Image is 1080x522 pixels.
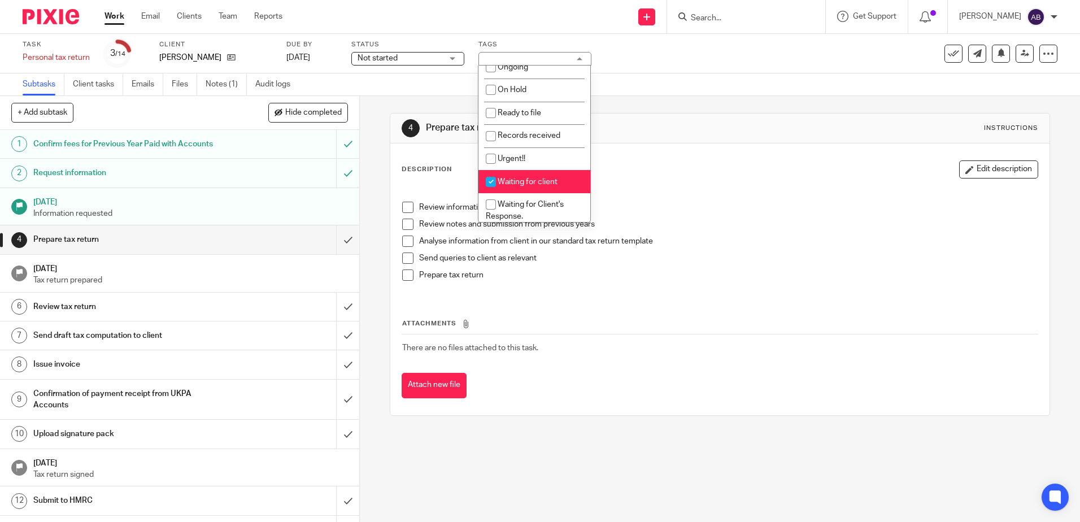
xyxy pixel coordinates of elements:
button: Attach new file [402,373,467,398]
p: Tax return signed [33,469,349,480]
input: Search [690,14,791,24]
h1: Review tax return [33,298,228,315]
p: [PERSON_NAME] [159,52,221,63]
p: Information requested [33,208,349,219]
img: svg%3E [1027,8,1045,26]
div: 9 [11,391,27,407]
span: Ongoing [498,63,528,71]
label: Tags [478,40,591,49]
a: Team [219,11,237,22]
span: Ready to file [498,109,541,117]
span: Records received [498,132,560,140]
a: Audit logs [255,73,299,95]
div: Personal tax return [23,52,90,63]
h1: [DATE] [33,455,349,469]
span: [DATE] [286,54,310,62]
span: There are no files attached to this task. [402,344,538,352]
a: Client tasks [73,73,123,95]
h1: Request information [33,164,228,181]
div: 4 [11,232,27,248]
span: Waiting for Client's Response. [486,201,564,220]
div: 2 [11,166,27,181]
h1: Prepare tax return [426,122,744,134]
p: Review information sent by client [419,202,1037,213]
p: Analyse information from client in our standard tax return template [419,236,1037,247]
button: Edit description [959,160,1038,179]
p: Send queries to client as relevant [419,253,1037,264]
h1: Send draft tax computation to client [33,327,228,344]
label: Status [351,40,464,49]
label: Task [23,40,90,49]
h1: [DATE] [33,260,349,275]
div: 6 [11,299,27,315]
a: Files [172,73,197,95]
h1: Issue invoice [33,356,228,373]
div: 10 [11,426,27,442]
p: Description [402,165,452,174]
span: Get Support [853,12,896,20]
a: Clients [177,11,202,22]
div: 4 [402,119,420,137]
h1: Confirmation of payment receipt from UKPA Accounts [33,385,228,414]
div: Instructions [984,124,1038,133]
span: Waiting for client [498,178,558,186]
div: 3 [110,47,125,60]
span: Not started [358,54,398,62]
p: Review notes and submission from previous years [419,219,1037,230]
h1: Confirm fees for Previous Year Paid with Accounts [33,136,228,153]
h1: Submit to HMRC [33,492,228,509]
a: Emails [132,73,163,95]
small: /14 [115,51,125,57]
h1: Upload signature pack [33,425,228,442]
div: 8 [11,356,27,372]
div: 7 [11,328,27,343]
div: 1 [11,136,27,152]
p: Prepare tax return [419,269,1037,281]
a: Email [141,11,160,22]
span: Attachments [402,320,456,327]
a: Notes (1) [206,73,247,95]
label: Client [159,40,272,49]
span: On Hold [498,86,526,94]
label: Due by [286,40,337,49]
span: Hide completed [285,108,342,118]
p: [PERSON_NAME] [959,11,1021,22]
a: Reports [254,11,282,22]
img: Pixie [23,9,79,24]
h1: [DATE] [33,194,349,208]
a: Work [104,11,124,22]
button: + Add subtask [11,103,73,122]
div: 12 [11,493,27,509]
p: Tax return prepared [33,275,349,286]
h1: Prepare tax return [33,231,228,248]
a: Subtasks [23,73,64,95]
span: Urgent!! [498,155,525,163]
button: Hide completed [268,103,348,122]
